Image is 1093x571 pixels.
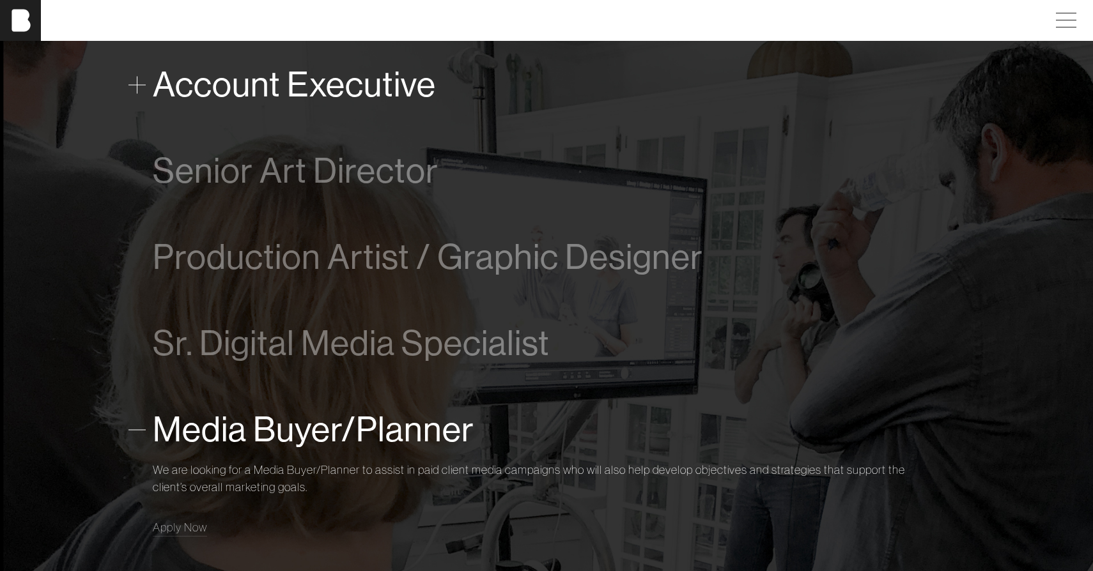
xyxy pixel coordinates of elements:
span: Media Buyer/Planner [153,410,474,449]
span: Senior Art Director [153,151,438,190]
span: Sr. Digital Media Specialist [153,324,550,363]
span: Account Executive [153,65,436,104]
a: Apply Now [153,519,207,536]
p: We are looking for a Media Buyer/Planner to assist in paid client media campaigns who will also h... [153,461,940,496]
span: Apply Now [153,520,207,535]
span: Production Artist / Graphic Designer [153,238,703,277]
